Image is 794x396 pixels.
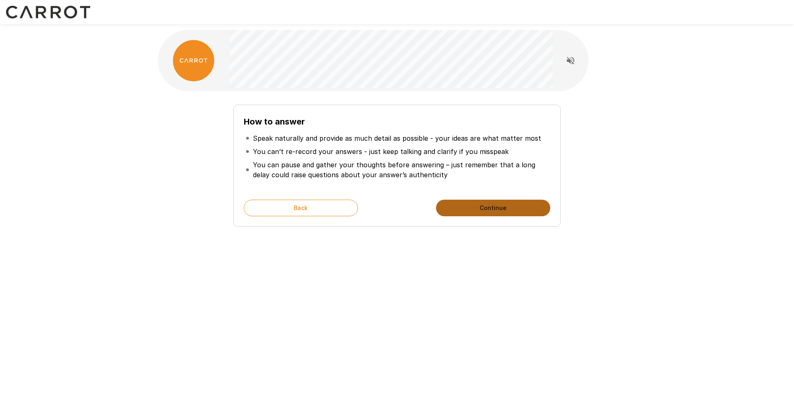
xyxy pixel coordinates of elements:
[244,117,305,127] b: How to answer
[173,40,214,81] img: carrot_logo.png
[253,147,509,156] p: You can’t re-record your answers - just keep talking and clarify if you misspeak
[253,133,541,143] p: Speak naturally and provide as much detail as possible - your ideas are what matter most
[436,200,550,216] button: Continue
[253,160,549,180] p: You can pause and gather your thoughts before answering – just remember that a long delay could r...
[562,52,579,69] button: Read questions aloud
[244,200,358,216] button: Back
